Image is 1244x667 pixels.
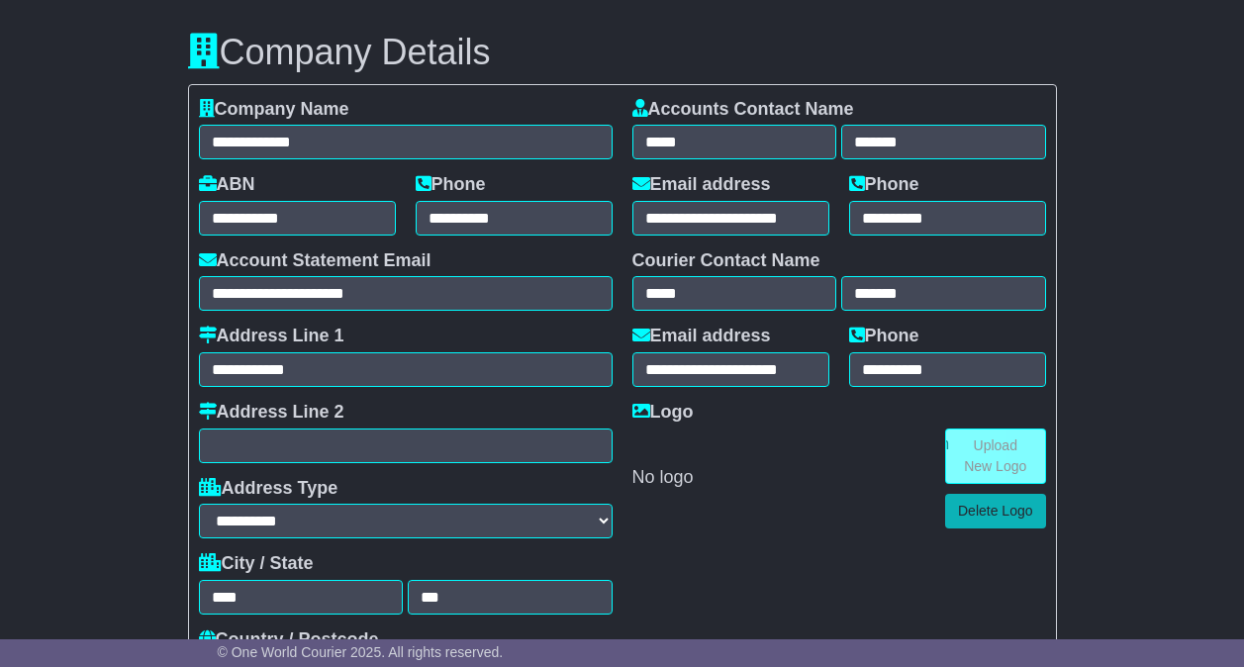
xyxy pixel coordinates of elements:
[849,326,919,347] label: Phone
[218,644,504,660] span: © One World Courier 2025. All rights reserved.
[199,174,255,196] label: ABN
[188,33,1057,72] h3: Company Details
[199,326,344,347] label: Address Line 1
[945,429,1046,484] a: Upload New Logo
[199,99,349,121] label: Company Name
[632,402,694,424] label: Logo
[632,467,694,487] span: No logo
[632,326,771,347] label: Email address
[199,250,431,272] label: Account Statement Email
[199,478,338,500] label: Address Type
[199,402,344,424] label: Address Line 2
[199,629,379,651] label: Country / Postcode
[632,250,820,272] label: Courier Contact Name
[849,174,919,196] label: Phone
[199,553,314,575] label: City / State
[416,174,486,196] label: Phone
[632,99,854,121] label: Accounts Contact Name
[632,174,771,196] label: Email address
